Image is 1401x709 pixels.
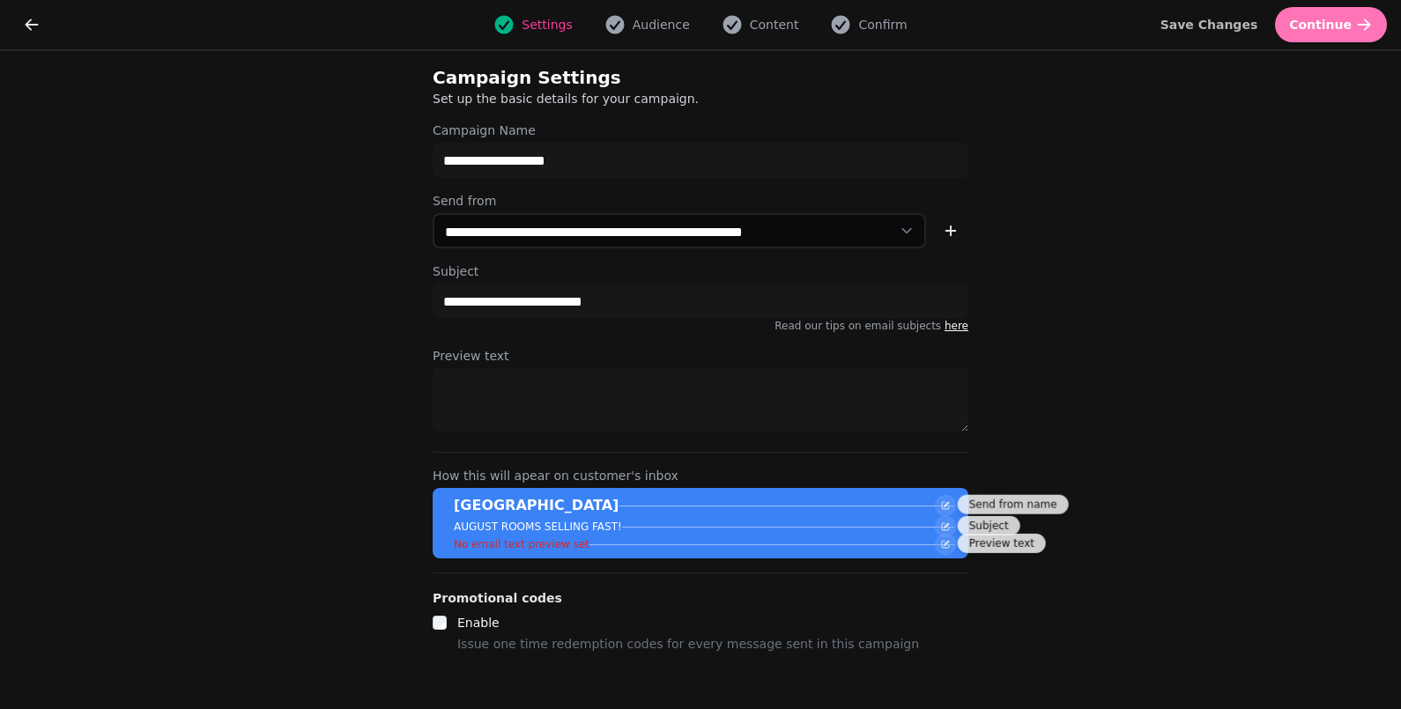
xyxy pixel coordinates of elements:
[1289,18,1352,31] span: Continue
[1275,7,1387,42] button: Continue
[14,7,49,42] button: go back
[433,319,968,333] p: Read our tips on email subjects
[433,262,968,280] label: Subject
[457,616,500,630] label: Enable
[522,16,572,33] span: Settings
[958,495,1069,514] div: Send from name
[433,122,968,139] label: Campaign Name
[433,347,968,365] label: Preview text
[457,633,919,654] p: Issue one time redemption codes for every message sent in this campaign
[945,320,968,332] a: here
[433,587,562,609] legend: Promotional codes
[750,16,799,33] span: Content
[454,520,622,534] p: AUGUST ROOMS SELLING FAST!
[433,467,968,484] label: How this will apear on customer's inbox
[958,534,1046,553] div: Preview text
[433,65,771,90] h2: Campaign Settings
[633,16,690,33] span: Audience
[433,192,968,210] label: Send from
[433,90,884,107] p: Set up the basic details for your campaign.
[958,516,1020,535] div: Subject
[454,495,619,516] p: [GEOGRAPHIC_DATA]
[858,16,907,33] span: Confirm
[1146,7,1272,42] button: Save Changes
[1160,18,1258,31] span: Save Changes
[454,537,589,551] p: No email text preview set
